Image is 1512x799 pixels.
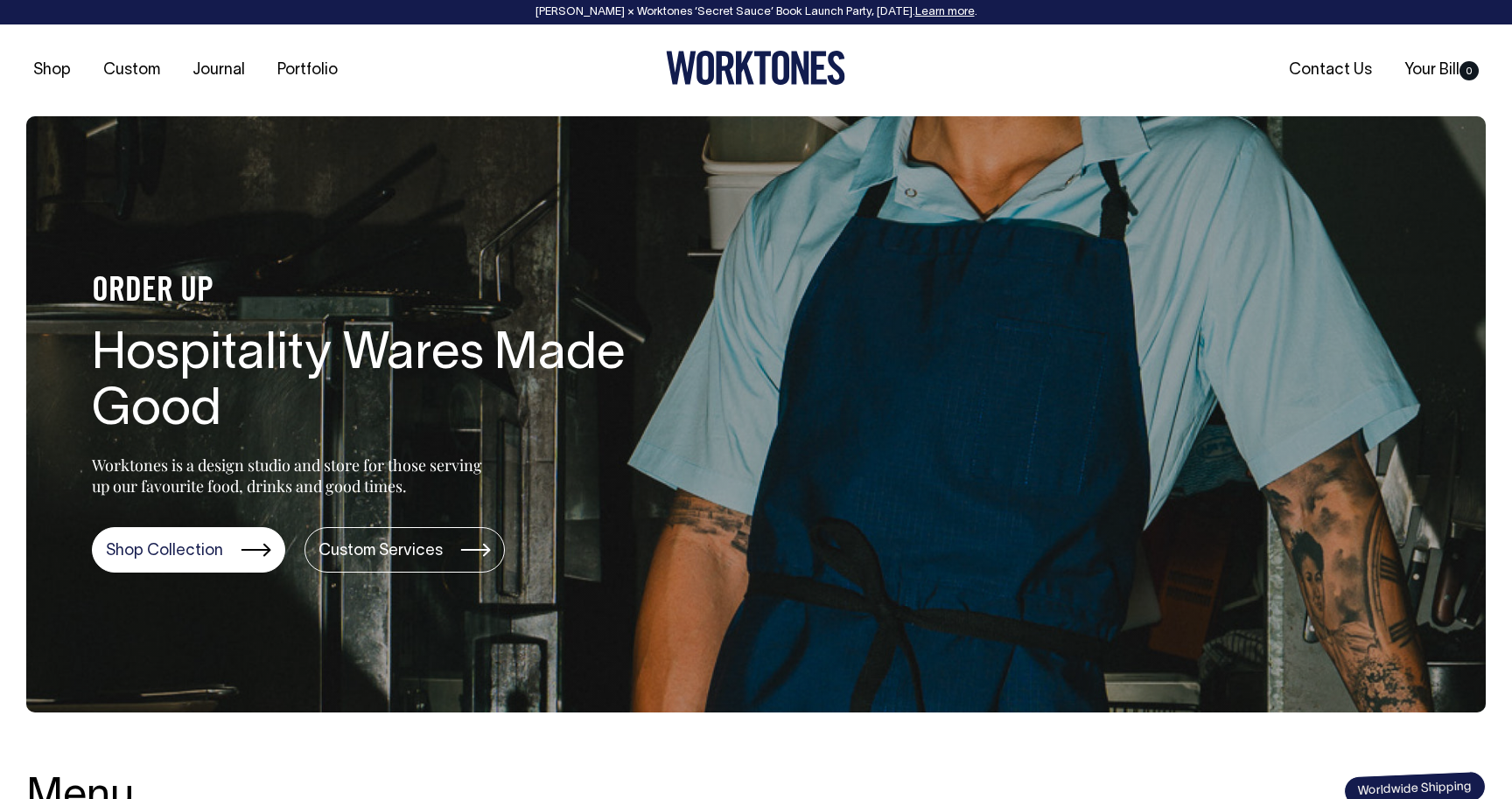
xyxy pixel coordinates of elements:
span: 0 [1459,61,1479,80]
a: Custom Services [304,527,505,573]
a: Portfolio [270,56,345,85]
a: Learn more [915,7,975,17]
h4: ORDER UP [92,274,652,310]
p: Worktones is a design studio and store for those serving up our favourite food, drinks and good t... [92,455,490,497]
a: Shop Collection [92,527,285,573]
a: Shop [26,56,78,85]
div: [PERSON_NAME] × Worktones ‘Secret Sauce’ Book Launch Party, [DATE]. . [17,6,1494,18]
a: Journal [185,56,252,85]
h1: Hospitality Wares Made Good [92,328,652,440]
a: Your Bill0 [1397,56,1486,85]
a: Custom [96,56,167,85]
a: Contact Us [1282,56,1379,85]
